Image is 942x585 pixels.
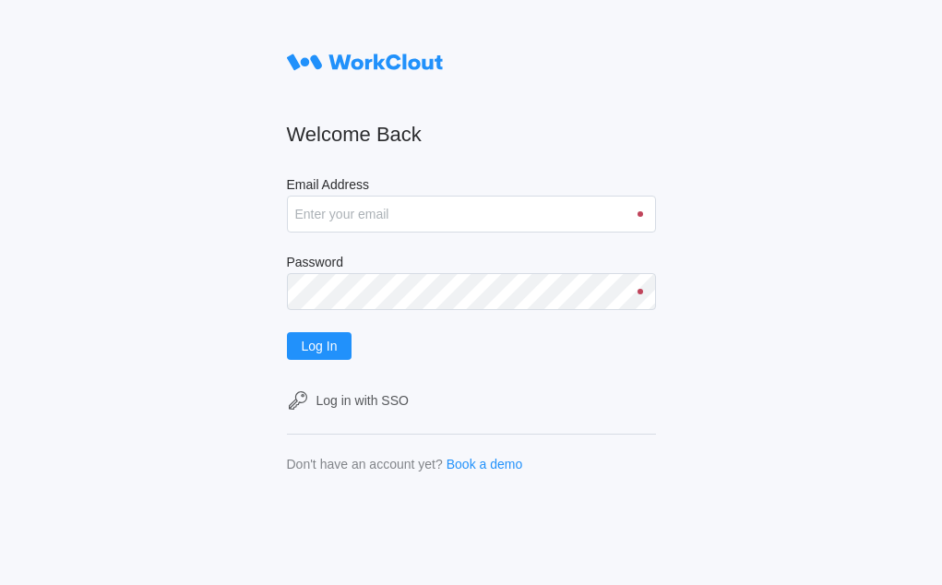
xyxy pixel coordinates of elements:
[447,457,523,472] a: Book a demo
[316,393,409,408] div: Log in with SSO
[287,196,656,233] input: Enter your email
[287,457,443,472] div: Don't have an account yet?
[287,122,656,148] h2: Welcome Back
[302,340,338,352] span: Log In
[287,255,656,273] label: Password
[287,177,656,196] label: Email Address
[287,332,352,360] button: Log In
[287,389,656,412] a: Log in with SSO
